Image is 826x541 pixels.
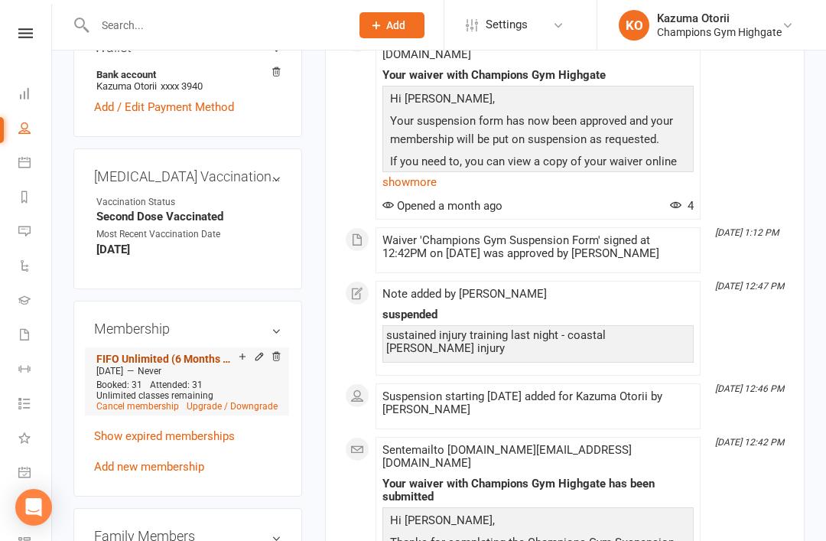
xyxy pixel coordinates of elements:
[96,69,274,80] strong: Bank account
[715,227,779,238] i: [DATE] 1:12 PM
[96,195,223,210] div: Vaccination Status
[96,390,213,401] span: Unlimited classes remaining
[94,460,204,474] a: Add new membership
[94,429,235,443] a: Show expired memberships
[382,443,632,470] span: Sent email to [DOMAIN_NAME][EMAIL_ADDRESS][DOMAIN_NAME]
[386,511,690,533] p: Hi [PERSON_NAME],
[94,98,234,116] a: Add / Edit Payment Method
[382,234,694,260] div: Waiver 'Champions Gym Suspension Form' signed at 12:42PM on [DATE] was approved by [PERSON_NAME]
[382,477,694,504] div: Your waiver with Champions Gym Highgate has been submitted
[18,181,53,216] a: Reports
[96,227,223,242] div: Most Recent Vaccination Date
[94,169,281,184] h3: [MEDICAL_DATA] Vaccination Status
[386,112,690,152] p: Your suspension form has now been approved and your membership will be put on suspension as reque...
[486,8,528,42] span: Settings
[150,380,203,390] span: Attended: 31
[93,365,281,377] div: —
[382,308,694,321] div: suspended
[15,489,52,526] div: Open Intercom Messenger
[382,390,694,416] div: Suspension starting [DATE] added for Kazuma Otorii by [PERSON_NAME]
[90,15,340,36] input: Search...
[386,90,690,112] p: Hi [PERSON_NAME],
[619,10,649,41] div: KO
[18,457,53,491] a: General attendance kiosk mode
[386,329,690,355] div: sustained injury training last night - coastal [PERSON_NAME] injury
[382,199,502,213] span: Opened a month ago
[18,147,53,181] a: Calendar
[657,25,782,39] div: Champions Gym Highgate
[657,11,782,25] div: Kazuma Otorii
[382,171,694,193] a: show more
[96,401,179,412] a: Cancel membership
[18,78,53,112] a: Dashboard
[187,401,278,412] a: Upgrade / Downgrade
[386,19,405,31] span: Add
[382,69,694,82] div: Your waiver with Champions Gym Highgate
[138,366,161,376] span: Never
[94,321,281,337] h3: Membership
[359,12,424,38] button: Add
[386,152,690,193] p: If you need to, you can view a copy of your waiver online any time using the link below:
[96,243,281,256] strong: [DATE]
[18,422,53,457] a: What's New
[96,366,123,376] span: [DATE]
[715,437,784,448] i: [DATE] 12:42 PM
[18,112,53,147] a: People
[94,67,281,94] li: Kazuma Otorii
[96,380,142,390] span: Booked: 31
[670,199,694,213] span: 4
[715,383,784,394] i: [DATE] 12:46 PM
[96,210,281,223] strong: Second Dose Vaccinated
[382,288,694,301] div: Note added by [PERSON_NAME]
[96,353,239,365] a: FIFO Unlimited (6 Months Minimum Term)
[715,281,784,292] i: [DATE] 12:47 PM
[161,80,203,92] span: xxxx 3940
